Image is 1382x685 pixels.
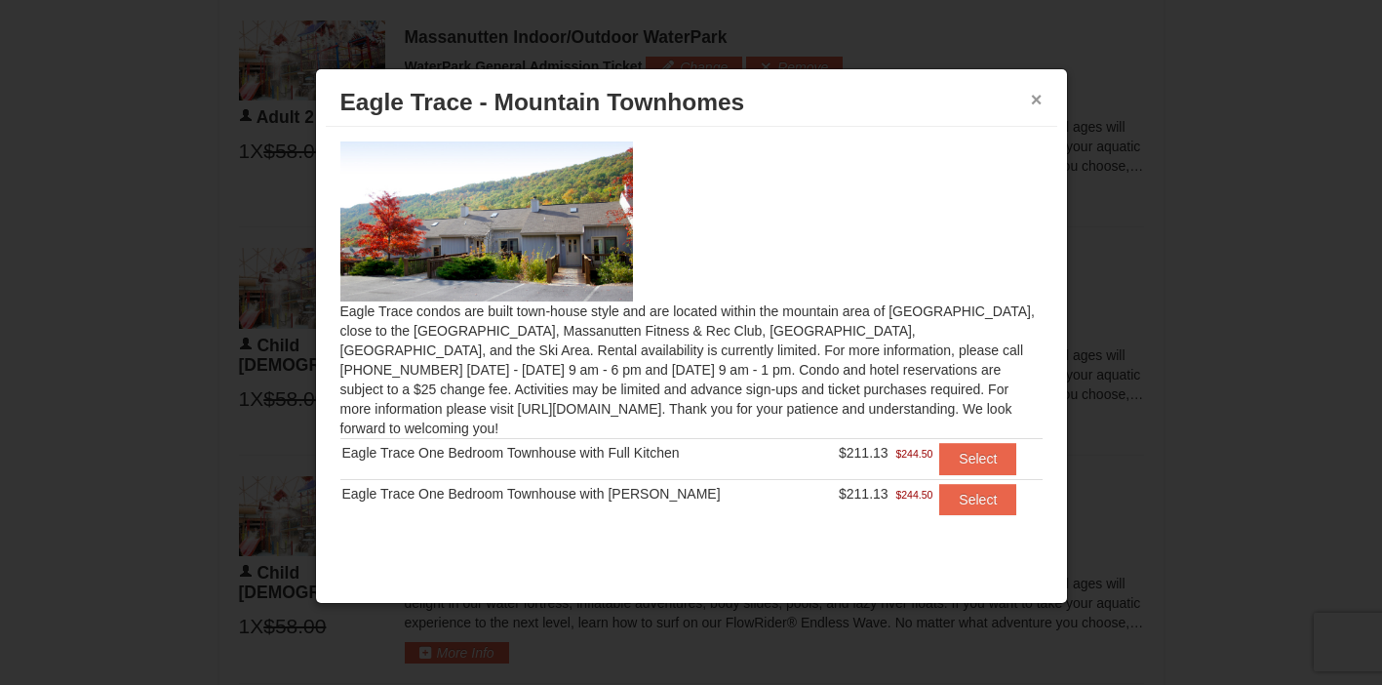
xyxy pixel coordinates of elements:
span: $211.13 [839,486,888,502]
button: Select [939,484,1016,515]
span: $211.13 [839,445,888,461]
div: Eagle Trace One Bedroom Townhouse with [PERSON_NAME] [342,484,812,504]
div: Eagle Trace condos are built town-house style and are located within the mountain area of [GEOGRA... [326,127,1057,542]
div: Eagle Trace One Bedroom Townhouse with Full Kitchen [342,443,812,463]
img: 19218983-1-9b289e55.jpg [340,141,633,302]
button: × [1031,90,1043,109]
span: $244.50 [895,485,932,504]
button: Select [939,443,1016,474]
span: $244.50 [895,444,932,463]
span: Eagle Trace - Mountain Townhomes [340,89,745,115]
